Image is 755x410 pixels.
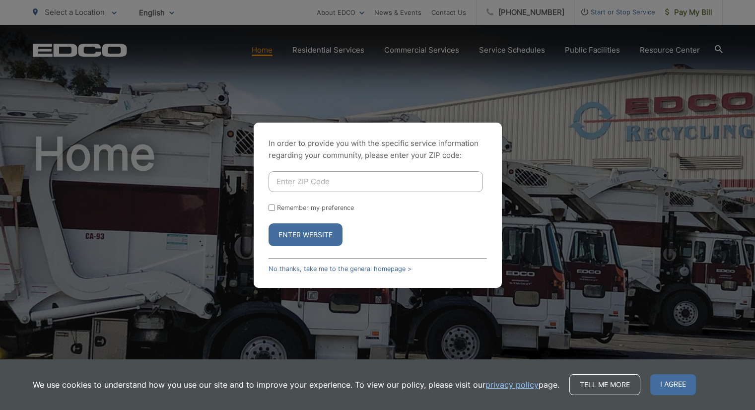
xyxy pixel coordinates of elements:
[269,171,483,192] input: Enter ZIP Code
[269,137,487,161] p: In order to provide you with the specific service information regarding your community, please en...
[269,223,343,246] button: Enter Website
[269,265,412,273] a: No thanks, take me to the general homepage >
[277,204,354,211] label: Remember my preference
[33,379,559,391] p: We use cookies to understand how you use our site and to improve your experience. To view our pol...
[485,379,539,391] a: privacy policy
[650,374,696,395] span: I agree
[569,374,640,395] a: Tell me more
